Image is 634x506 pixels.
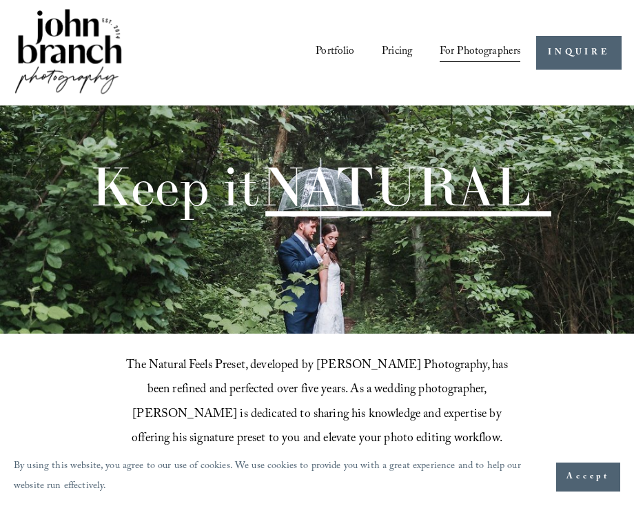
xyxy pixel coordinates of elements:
span: For Photographers [440,42,521,63]
a: INQUIRE [536,36,621,70]
a: folder dropdown [440,41,521,65]
img: John Branch IV Photography [12,6,124,99]
span: The Natural Feels Preset, developed by [PERSON_NAME] Photography, has been refined and perfected ... [126,356,511,449]
span: Accept [566,470,610,484]
h1: Keep it [90,160,531,214]
a: Pricing [382,41,412,65]
button: Accept [556,463,620,492]
span: NATURAL [260,152,531,221]
a: Portfolio [316,41,354,65]
p: By using this website, you agree to our use of cookies. We use cookies to provide you with a grea... [14,457,542,496]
